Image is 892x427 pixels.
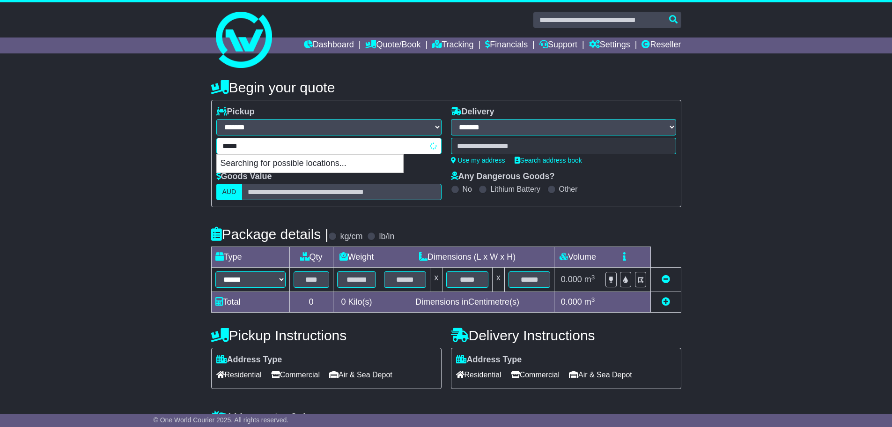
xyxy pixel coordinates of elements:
label: Address Type [456,355,522,365]
a: Financials [485,37,528,53]
span: 0 [341,297,346,307]
a: Add new item [662,297,670,307]
span: Air & Sea Depot [329,367,392,382]
span: Air & Sea Depot [569,367,632,382]
a: Tracking [432,37,473,53]
label: Address Type [216,355,282,365]
label: Pickup [216,107,255,117]
span: 0.000 [561,275,582,284]
td: Qty [289,247,333,268]
span: m [584,297,595,307]
a: Dashboard [304,37,354,53]
h4: Warranty & Insurance [211,410,681,426]
h4: Pickup Instructions [211,328,442,343]
span: Residential [216,367,262,382]
td: Weight [333,247,380,268]
td: Volume [554,247,601,268]
a: Use my address [451,157,505,164]
h4: Delivery Instructions [451,328,681,343]
h4: Package details | [211,226,329,242]
td: x [492,268,504,292]
label: No [463,185,472,194]
span: Residential [456,367,501,382]
td: Dimensions in Centimetre(s) [380,292,554,313]
label: lb/in [379,232,394,242]
a: Support [539,37,577,53]
td: Type [211,247,289,268]
td: Kilo(s) [333,292,380,313]
label: Delivery [451,107,494,117]
td: x [430,268,442,292]
a: Remove this item [662,275,670,284]
span: 0.000 [561,297,582,307]
typeahead: Please provide city [216,138,442,154]
span: m [584,275,595,284]
td: Total [211,292,289,313]
span: © One World Courier 2025. All rights reserved. [154,416,289,424]
label: kg/cm [340,232,362,242]
a: Quote/Book [365,37,420,53]
a: Settings [589,37,630,53]
h4: Begin your quote [211,80,681,95]
td: 0 [289,292,333,313]
label: Lithium Battery [490,185,540,194]
label: Any Dangerous Goods? [451,172,555,182]
label: AUD [216,184,243,200]
span: Commercial [271,367,320,382]
label: Goods Value [216,172,272,182]
td: Dimensions (L x W x H) [380,247,554,268]
label: Other [559,185,578,194]
a: Search address book [515,157,582,164]
span: Commercial [511,367,560,382]
sup: 3 [591,274,595,281]
p: Searching for possible locations... [217,155,403,172]
sup: 3 [591,296,595,303]
a: Reseller [641,37,681,53]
